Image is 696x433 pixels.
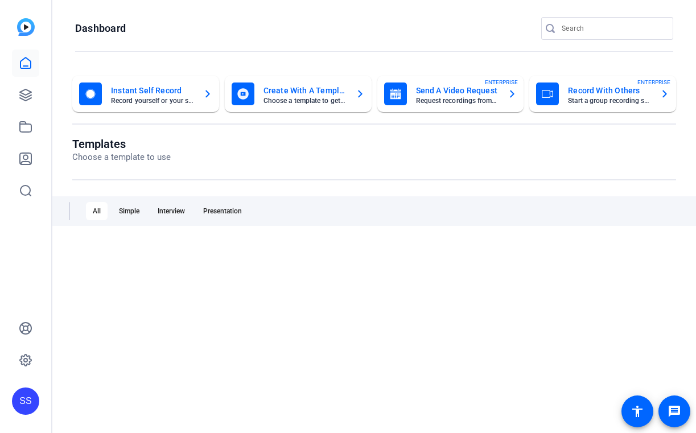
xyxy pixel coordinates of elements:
[72,137,171,151] h1: Templates
[12,387,39,415] div: SS
[263,84,347,97] mat-card-title: Create With A Template
[631,405,644,418] mat-icon: accessibility
[485,78,518,86] span: ENTERPRISE
[75,22,126,35] h1: Dashboard
[72,151,171,164] p: Choose a template to use
[568,97,651,104] mat-card-subtitle: Start a group recording session
[112,202,146,220] div: Simple
[637,78,670,86] span: ENTERPRISE
[111,84,194,97] mat-card-title: Instant Self Record
[151,202,192,220] div: Interview
[562,22,664,35] input: Search
[377,76,524,112] button: Send A Video RequestRequest recordings from anyone, anywhereENTERPRISE
[568,84,651,97] mat-card-title: Record With Others
[86,202,108,220] div: All
[668,405,681,418] mat-icon: message
[72,76,219,112] button: Instant Self RecordRecord yourself or your screen
[225,76,372,112] button: Create With A TemplateChoose a template to get started
[111,97,194,104] mat-card-subtitle: Record yourself or your screen
[196,202,249,220] div: Presentation
[416,84,499,97] mat-card-title: Send A Video Request
[17,18,35,36] img: blue-gradient.svg
[416,97,499,104] mat-card-subtitle: Request recordings from anyone, anywhere
[263,97,347,104] mat-card-subtitle: Choose a template to get started
[529,76,676,112] button: Record With OthersStart a group recording sessionENTERPRISE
